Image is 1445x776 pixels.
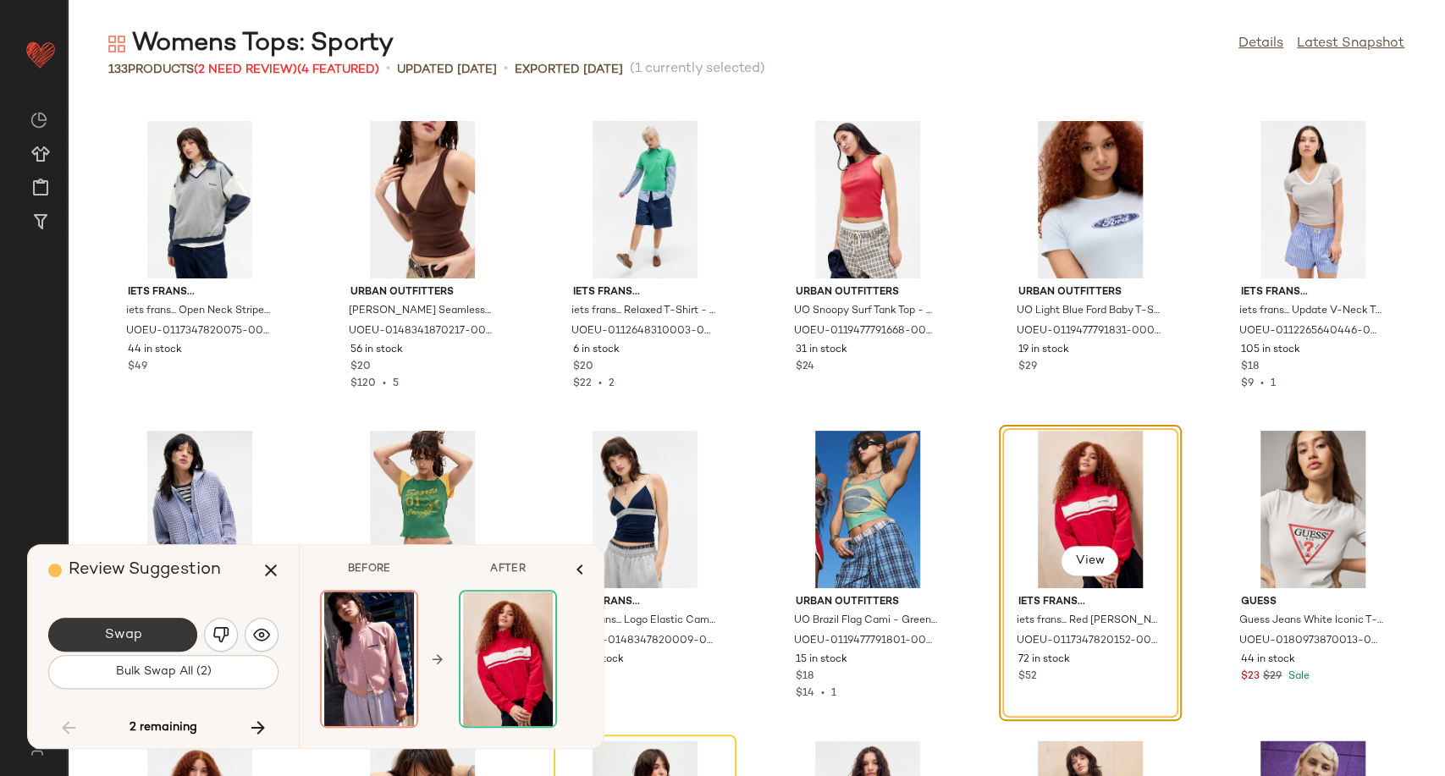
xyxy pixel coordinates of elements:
[1075,554,1104,568] span: View
[1005,121,1176,278] img: 0119477791831_048_b
[1018,360,1037,375] span: $29
[126,304,270,319] span: iets frans... Open Neck Stripe Sweatshirt - Grey S at Urban Outfitters
[194,63,297,76] span: (2 Need Review)
[350,378,376,389] span: $120
[69,561,221,579] span: Review Suggestion
[504,59,508,80] span: •
[103,627,141,643] span: Swap
[130,720,197,735] span: 2 remaining
[20,742,53,756] img: svg%3e
[1285,671,1310,682] span: Sale
[337,121,508,278] img: 0148341870217_021_b
[397,61,497,79] p: updated [DATE]
[515,61,623,79] p: Exported [DATE]
[459,562,557,577] span: AFTER
[128,360,147,375] span: $49
[1238,34,1283,54] a: Details
[1241,360,1259,375] span: $18
[1239,304,1383,319] span: iets frans... Update V-Neck T-Shirt - Grey XL at Urban Outfitters
[1017,614,1161,629] span: iets frans... Red [PERSON_NAME] Oversized Track Top - Red M at Urban Outfitters
[630,59,765,80] span: (1 currently selected)
[796,285,940,300] span: Urban Outfitters
[573,285,717,300] span: iets frans...
[253,626,270,643] img: svg%3e
[1241,652,1295,668] span: 44 in stock
[560,121,731,278] img: 0112648310003_237_b
[1263,669,1282,685] span: $29
[108,63,128,76] span: 133
[1241,669,1260,685] span: $23
[1239,634,1383,649] span: UOEU-0180973870013-000-010
[128,285,272,300] span: iets frans...
[1017,634,1161,649] span: UOEU-0117347820152-000-060
[376,378,393,389] span: •
[782,431,953,588] img: 0119477791801_030_b
[114,121,285,278] img: 0117347820075_004_b
[24,37,58,71] img: heart_red.DM2ytmEG.svg
[782,121,953,278] img: 0119477791668_060_b
[831,688,836,699] span: 1
[796,360,814,375] span: $24
[1005,431,1176,588] img: 0117347820152_060_a2
[1018,343,1069,358] span: 19 in stock
[461,592,555,726] img: 0117347820152_060_a2
[350,343,403,358] span: 56 in stock
[1227,121,1398,278] img: 0112265640446_004_b
[571,614,715,629] span: iets frans... Logo Elastic Cami - Navy L at Urban Outfitters
[1241,285,1385,300] span: iets frans...
[297,63,379,76] span: (4 Featured)
[349,304,493,319] span: [PERSON_NAME] Seamless Cut Out Top - Chocolate S at Urban Outfitters
[571,634,715,649] span: UOEU-0148347820009-000-041
[1241,378,1254,389] span: $9
[573,343,620,358] span: 6 in stock
[571,304,715,319] span: iets frans... Relaxed T-Shirt - Light Green M/L at Urban Outfitters
[115,665,212,679] span: Bulk Swap All (2)
[1239,614,1383,629] span: Guess Jeans White Iconic T-Shirt - White XS at Urban Outfitters
[814,688,831,699] span: •
[114,431,285,588] img: 0117578570003_040_a2
[1227,431,1398,588] img: 0180973870013_010_b
[560,431,731,588] img: 0148347820009_041_b
[126,324,270,339] span: UOEU-0117347820075-000-004
[350,360,371,375] span: $20
[350,285,494,300] span: Urban Outfitters
[1271,378,1276,389] span: 1
[108,36,125,52] img: svg%3e
[386,59,390,80] span: •
[322,592,416,726] img: 0117347820172_068_a2
[349,324,493,339] span: UOEU-0148341870217-001-021
[794,304,938,319] span: UO Snoopy Surf Tank Top - Red XS at Urban Outfitters
[320,562,418,577] span: BEFORE
[796,652,847,668] span: 15 in stock
[796,669,814,685] span: $18
[1018,285,1162,300] span: Urban Outfitters
[108,27,394,61] div: Womens Tops: Sporty
[128,343,182,358] span: 44 in stock
[1241,595,1385,610] span: GUESS
[592,378,609,389] span: •
[1241,343,1300,358] span: 105 in stock
[573,595,717,610] span: iets frans...
[571,324,715,339] span: UOEU-0112648310003-000-237
[212,626,229,643] img: svg%3e
[1061,546,1118,576] button: View
[794,634,938,649] span: UOEU-0119477791801-000-030
[1239,324,1383,339] span: UOEU-0112265640446-000-004
[796,688,814,699] span: $14
[796,343,847,358] span: 31 in stock
[1017,324,1161,339] span: UOEU-0119477791831-000-048
[1297,34,1404,54] a: Latest Snapshot
[796,595,940,610] span: Urban Outfitters
[337,431,508,588] img: 0119477791799_030_a2
[393,378,399,389] span: 5
[30,112,47,129] img: svg%3e
[48,655,279,689] button: Bulk Swap All (2)
[794,324,938,339] span: UOEU-0119477791668-000-060
[48,618,197,652] button: Swap
[573,360,593,375] span: $20
[1017,304,1161,319] span: UO Light Blue Ford Baby T-Shirt - Light Blue S at Urban Outfitters
[609,378,615,389] span: 2
[573,378,592,389] span: $22
[108,61,379,79] div: Products
[794,614,938,629] span: UO Brazil Flag Cami - Green XS at Urban Outfitters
